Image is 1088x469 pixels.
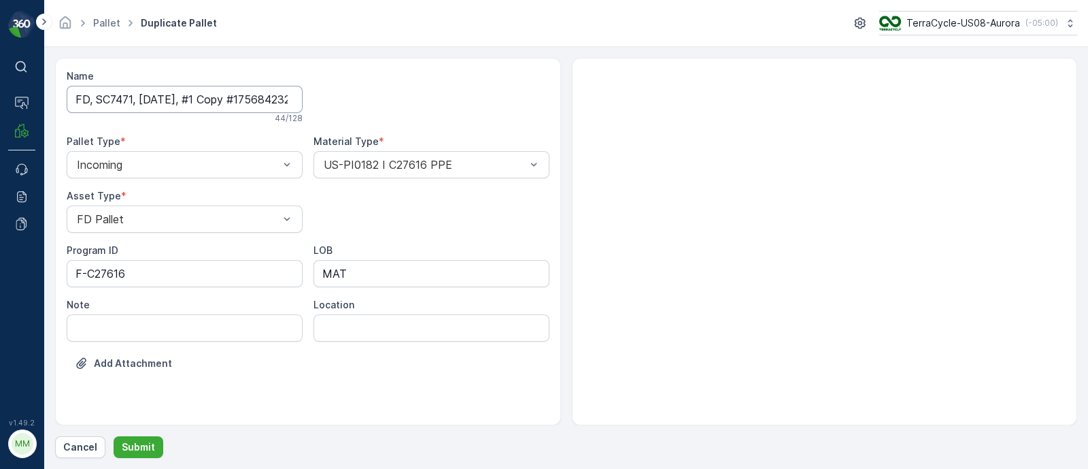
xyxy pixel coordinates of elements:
p: TerraCycle-US08-Aurora [906,16,1020,30]
label: Note [67,299,90,310]
span: v 1.49.2 [8,419,35,427]
p: ( -05:00 ) [1025,18,1058,29]
a: Homepage [58,20,73,32]
label: Pallet Type [67,135,120,147]
button: MM [8,430,35,458]
p: Submit [122,440,155,454]
p: Cancel [63,440,97,454]
label: Name [67,70,94,82]
label: LOB [313,244,333,256]
button: Cancel [55,436,105,458]
p: Add Attachment [94,357,172,370]
button: TerraCycle-US08-Aurora(-05:00) [879,11,1077,35]
a: Pallet [93,17,120,29]
p: 44 / 128 [275,113,303,124]
button: Submit [114,436,163,458]
label: Program ID [67,244,118,256]
div: MM [12,433,33,455]
label: Material Type [313,135,379,147]
img: logo [8,11,35,38]
button: Upload File [67,353,180,374]
label: Asset Type [67,190,121,201]
label: Location [313,299,354,310]
span: Duplicate Pallet [138,16,220,30]
img: image_ci7OI47.png [879,16,901,31]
